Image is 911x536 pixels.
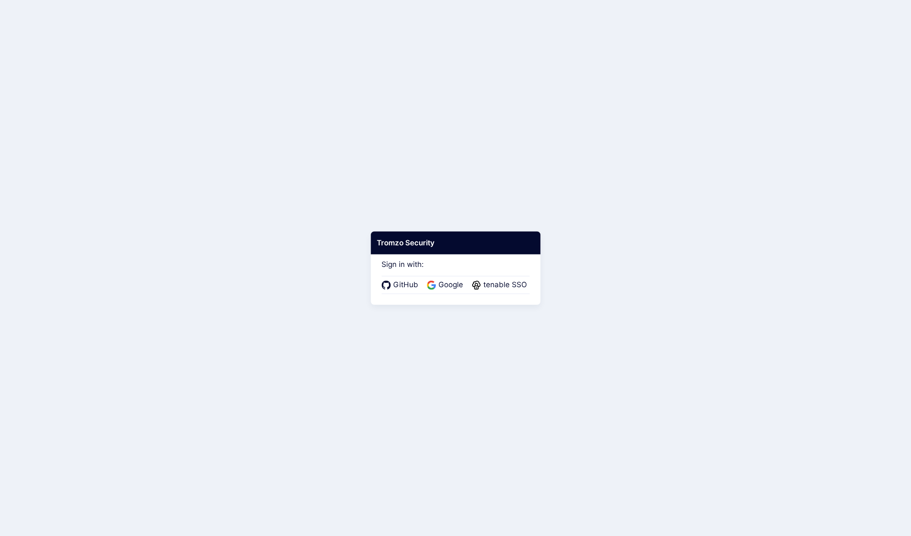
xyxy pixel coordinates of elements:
a: Google [427,279,466,291]
a: tenable SSO [472,279,530,291]
span: Google [436,279,466,291]
div: Sign in with: [381,248,530,294]
span: GitHub [391,279,421,291]
span: tenable SSO [481,279,530,291]
div: Tromzo Security [371,231,540,254]
a: GitHub [381,279,421,291]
